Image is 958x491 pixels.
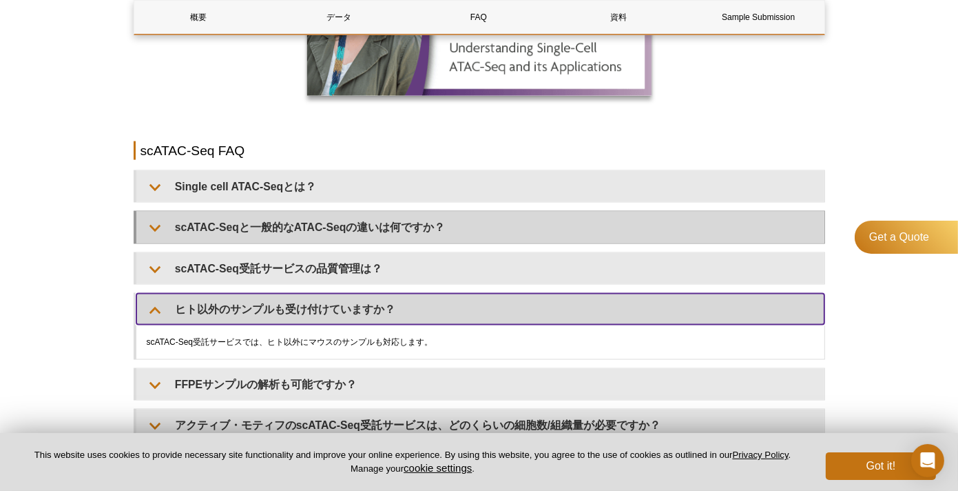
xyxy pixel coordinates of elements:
div: scATAC-Seq受託サービスでは、ヒト以外にマウスのサンプルも対応します。 [136,325,824,359]
summary: FFPEサンプルの解析も可能ですか？ [136,369,824,400]
h2: scATAC-Seq FAQ [134,141,825,160]
a: Sample Submission [694,1,823,34]
a: 資料 [554,1,683,34]
div: Open Intercom Messenger [911,444,944,477]
button: Got it! [826,452,936,480]
p: This website uses cookies to provide necessary site functionality and improve your online experie... [22,449,803,475]
a: データ [274,1,404,34]
summary: scATAC-Seqと一般的なATAC-Seqの違いは何ですか？ [136,212,824,243]
a: Privacy Policy [733,450,789,460]
a: Get a Quote [855,221,958,254]
summary: scATAC-Seq受託サービスの品質管理は？ [136,253,824,284]
a: FAQ [414,1,543,34]
summary: Single cell ATAC-Seqとは？ [136,171,824,202]
summary: ヒト以外のサンプルも受け付けていますか？ [136,294,824,325]
summary: アクティブ・モティフのscATAC-Seq受託サービスは、どのくらいの細胞数/組織量が必要ですか？ [136,410,824,441]
button: cookie settings [404,462,472,474]
a: 概要 [134,1,264,34]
